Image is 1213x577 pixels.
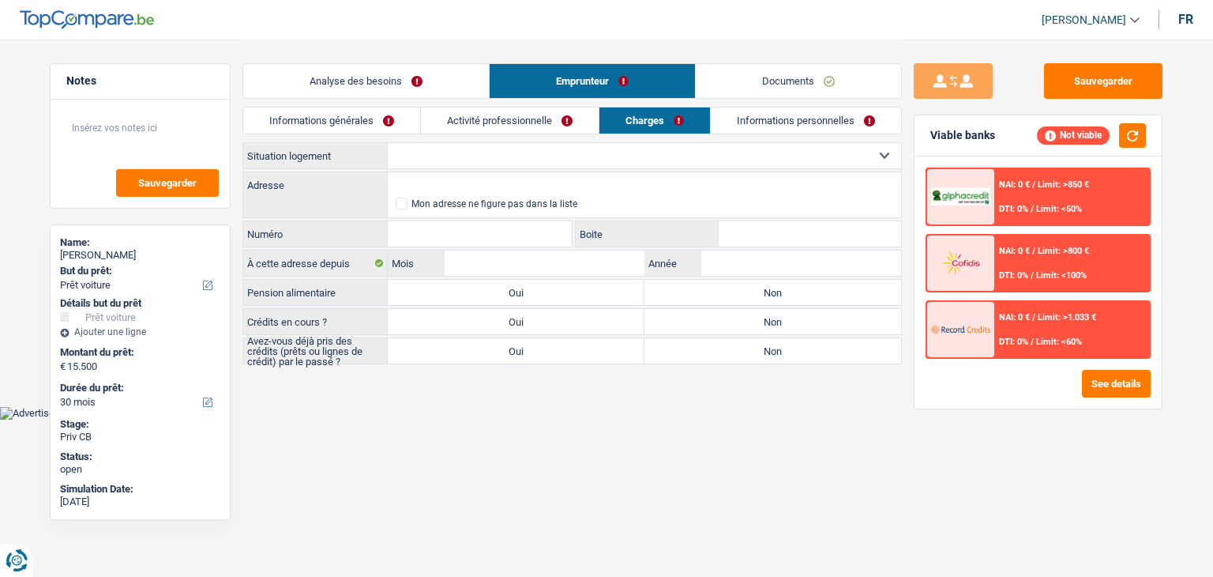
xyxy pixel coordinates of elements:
input: AAAA [701,251,901,276]
input: Sélectionnez votre adresse dans la barre de recherche [388,172,901,198]
div: Viable banks [930,129,995,142]
span: [PERSON_NAME] [1042,13,1126,27]
span: NAI: 0 € [999,312,1030,322]
a: Analyse des besoins [243,64,489,98]
span: / [1031,204,1034,214]
span: DTI: 0% [999,270,1028,281]
label: Oui [388,338,644,364]
label: Non [644,280,901,305]
a: Activité professionnelle [421,107,599,134]
label: Situation logement [243,143,388,168]
label: Montant du prêt: [60,346,217,359]
a: [PERSON_NAME] [1029,7,1140,33]
span: / [1032,312,1035,322]
span: / [1032,179,1035,190]
a: Informations personnelles [711,107,901,134]
span: Limit: <50% [1036,204,1082,214]
span: / [1032,246,1035,256]
div: [PERSON_NAME] [60,249,220,262]
div: Simulation Date: [60,483,220,496]
img: Cofidis [931,248,990,277]
label: À cette adresse depuis [243,251,388,276]
h5: Notes [66,74,214,88]
label: Boite [576,221,719,247]
label: Mois [388,251,444,276]
label: Non [644,338,901,364]
label: Numéro [243,221,388,247]
div: Mon adresse ne figure pas dans la liste [411,199,577,209]
div: Ajouter une ligne [60,326,220,338]
span: € [60,360,66,373]
span: Limit: <60% [1036,337,1082,347]
div: Stage: [60,418,220,431]
label: Adresse [243,172,388,198]
div: Priv CB [60,431,220,443]
div: Détails but du prêt [60,297,220,310]
a: Informations générales [243,107,420,134]
span: NAI: 0 € [999,246,1030,256]
button: Sauvegarder [116,169,219,197]
div: fr [1178,12,1193,27]
span: Limit: >850 € [1038,179,1089,190]
span: DTI: 0% [999,337,1028,347]
a: Documents [696,64,901,98]
div: Not viable [1037,126,1110,144]
span: / [1031,270,1034,281]
label: Oui [388,280,644,305]
div: Name: [60,236,220,249]
span: Limit: <100% [1036,270,1087,281]
input: MM [445,251,644,276]
label: Avez-vous déjà pris des crédits (prêts ou lignes de crédit) par le passé ? [243,338,388,364]
a: Emprunteur [490,64,695,98]
label: But du prêt: [60,265,217,277]
span: Sauvegarder [138,178,197,188]
span: / [1031,337,1034,347]
a: Charges [599,107,710,134]
label: Pension alimentaire [243,280,388,305]
span: DTI: 0% [999,204,1028,214]
span: Limit: >800 € [1038,246,1089,256]
button: See details [1082,370,1151,398]
div: Status: [60,451,220,463]
label: Non [644,309,901,334]
span: Limit: >1.033 € [1038,312,1096,322]
label: Durée du prêt: [60,382,217,394]
label: Oui [388,309,644,334]
button: Sauvegarder [1044,63,1162,99]
img: Record Credits [931,315,990,344]
img: TopCompare Logo [20,10,154,29]
img: AlphaCredit [931,188,990,206]
div: open [60,463,220,476]
label: Crédits en cours ? [243,309,388,334]
span: NAI: 0 € [999,179,1030,190]
div: [DATE] [60,496,220,508]
label: Année [644,251,700,276]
